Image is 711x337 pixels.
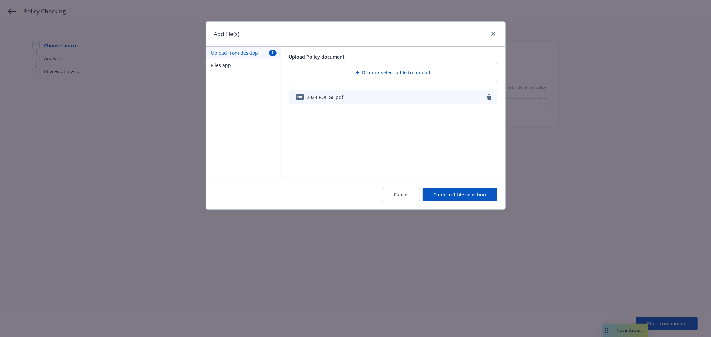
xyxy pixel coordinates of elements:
div: Upload Policy document [289,53,497,60]
h1: Add file(s) [214,30,240,38]
div: Drop or select a file to upload [289,63,497,82]
button: Files app [206,59,281,71]
a: close [489,30,497,38]
button: Confirm 1 file selection [423,188,497,201]
button: Upload from desktop1 [206,47,281,59]
span: Drop or select a file to upload [362,69,431,76]
span: pdf [296,94,304,99]
span: 2024 POL GL.pdf [307,94,344,101]
button: Cancel [383,188,420,201]
span: 1 [269,50,277,56]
